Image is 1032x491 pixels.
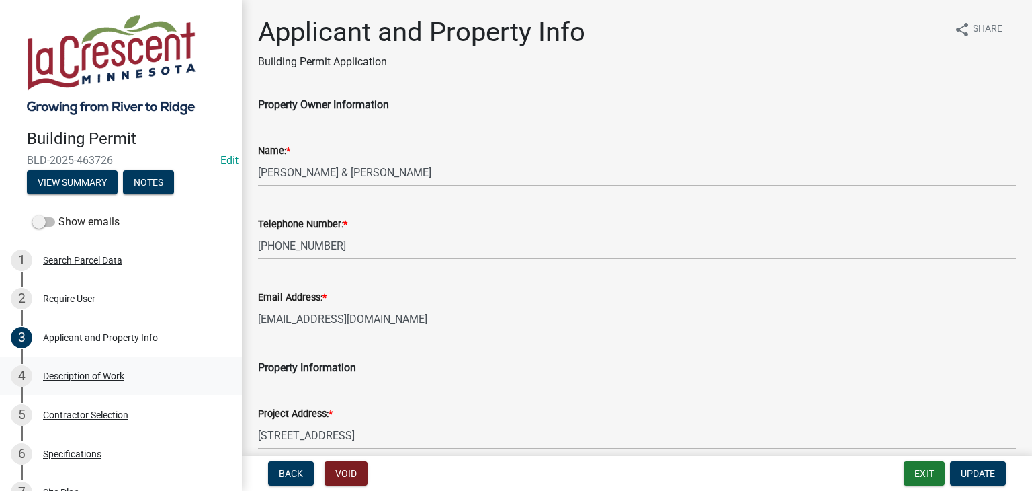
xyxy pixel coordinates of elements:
[43,256,122,265] div: Search Parcel Data
[43,333,158,342] div: Applicant and Property Info
[258,147,290,156] label: Name:
[973,22,1002,38] span: Share
[11,250,32,271] div: 1
[27,129,231,149] h4: Building Permit
[11,443,32,465] div: 6
[27,178,118,188] wm-modal-confirm: Summary
[258,54,585,70] p: Building Permit Application
[11,404,32,426] div: 5
[220,154,239,167] wm-modal-confirm: Edit Application Number
[43,371,124,381] div: Description of Work
[43,294,95,303] div: Require User
[11,327,32,348] div: 3
[904,461,945,486] button: Exit
[943,16,1013,42] button: shareShare
[258,98,389,111] span: Property Owner Information
[961,468,995,479] span: Update
[43,410,128,420] div: Contractor Selection
[954,22,970,38] i: share
[123,178,174,188] wm-modal-confirm: Notes
[27,154,215,167] span: BLD-2025-463726
[11,365,32,387] div: 4
[258,361,356,374] span: Property Information
[43,449,101,459] div: Specifications
[258,293,327,303] label: Email Address:
[258,410,333,419] label: Project Address:
[11,288,32,309] div: 2
[220,154,239,167] a: Edit
[950,461,1006,486] button: Update
[32,214,120,230] label: Show emails
[27,14,196,115] img: City of La Crescent, Minnesota
[279,468,303,479] span: Back
[258,220,347,229] label: Telephone Number:
[258,16,585,48] h1: Applicant and Property Info
[325,461,368,486] button: Void
[268,461,314,486] button: Back
[27,170,118,194] button: View Summary
[123,170,174,194] button: Notes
